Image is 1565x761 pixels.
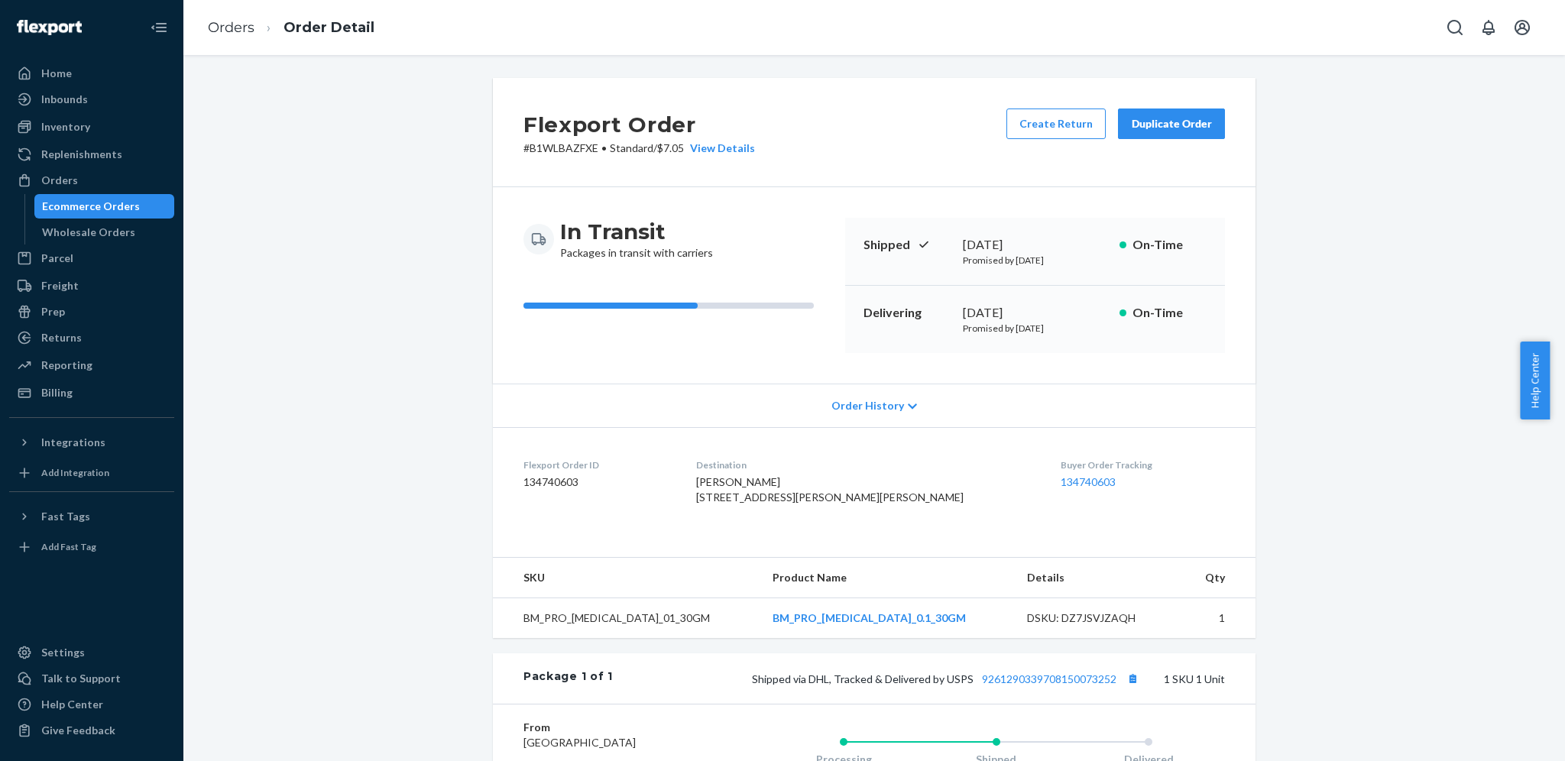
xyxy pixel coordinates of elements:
a: Ecommerce Orders [34,194,175,219]
div: Package 1 of 1 [523,669,613,688]
div: Home [41,66,72,81]
div: 1 SKU 1 Unit [613,669,1225,688]
a: Reporting [9,353,174,377]
th: Product Name [760,558,1015,598]
span: [GEOGRAPHIC_DATA] [523,736,636,749]
a: Orders [208,19,254,36]
h3: In Transit [560,218,713,245]
a: Inbounds [9,87,174,112]
button: Open Search Box [1440,12,1470,43]
a: Settings [9,640,174,665]
span: [PERSON_NAME] [STREET_ADDRESS][PERSON_NAME][PERSON_NAME] [696,475,964,504]
a: Talk to Support [9,666,174,691]
button: Open notifications [1473,12,1504,43]
a: 134740603 [1061,475,1116,488]
a: BM_PRO_[MEDICAL_DATA]_0.1_30GM [773,611,966,624]
div: Ecommerce Orders [42,199,140,214]
div: Parcel [41,251,73,266]
button: Give Feedback [9,718,174,743]
div: Fast Tags [41,509,90,524]
dt: From [523,720,706,735]
div: Talk to Support [41,671,121,686]
div: Inventory [41,119,90,134]
button: Duplicate Order [1118,108,1225,139]
button: Create Return [1006,108,1106,139]
a: Orders [9,168,174,193]
p: # B1WLBAZFXE / $7.05 [523,141,755,156]
a: 9261290339708150073252 [982,672,1116,685]
td: BM_PRO_[MEDICAL_DATA]_01_30GM [493,598,760,639]
div: Returns [41,330,82,345]
button: Close Navigation [144,12,174,43]
dt: Destination [696,458,1036,471]
a: Wholesale Orders [34,220,175,244]
a: Prep [9,300,174,324]
button: Fast Tags [9,504,174,529]
button: Integrations [9,430,174,455]
a: Inventory [9,115,174,139]
span: Shipped via DHL, Tracked & Delivered by USPS [752,672,1142,685]
button: Open account menu [1507,12,1537,43]
span: • [601,141,607,154]
div: DSKU: DZ7JSVJZAQH [1027,610,1171,626]
a: Freight [9,274,174,298]
a: Order Detail [284,19,374,36]
div: Inbounds [41,92,88,107]
div: Prep [41,304,65,319]
span: Standard [610,141,653,154]
div: Replenishments [41,147,122,162]
dt: Buyer Order Tracking [1061,458,1225,471]
div: Help Center [41,697,103,712]
a: Parcel [9,246,174,270]
p: On-Time [1132,304,1207,322]
button: View Details [684,141,755,156]
div: Wholesale Orders [42,225,135,240]
div: Add Fast Tag [41,540,96,553]
th: Details [1015,558,1183,598]
p: On-Time [1132,236,1207,254]
img: Flexport logo [17,20,82,35]
dt: Flexport Order ID [523,458,672,471]
p: Delivering [864,304,951,322]
a: Add Fast Tag [9,535,174,559]
div: Packages in transit with carriers [560,218,713,261]
div: Integrations [41,435,105,450]
button: Copy tracking number [1123,669,1142,688]
div: Give Feedback [41,723,115,738]
a: Help Center [9,692,174,717]
a: Billing [9,380,174,405]
div: [DATE] [963,236,1107,254]
div: Add Integration [41,466,109,479]
th: SKU [493,558,760,598]
h2: Flexport Order [523,108,755,141]
a: Replenishments [9,142,174,167]
div: Orders [41,173,78,188]
td: 1 [1182,598,1256,639]
p: Shipped [864,236,951,254]
div: Settings [41,645,85,660]
div: Reporting [41,358,92,373]
a: Home [9,61,174,86]
div: [DATE] [963,304,1107,322]
p: Promised by [DATE] [963,322,1107,335]
p: Promised by [DATE] [963,254,1107,267]
ol: breadcrumbs [196,5,387,50]
div: Billing [41,385,73,400]
div: Freight [41,278,79,293]
div: Duplicate Order [1131,116,1212,131]
th: Qty [1182,558,1256,598]
dd: 134740603 [523,474,672,490]
button: Help Center [1520,342,1550,419]
a: Returns [9,325,174,350]
a: Add Integration [9,461,174,485]
span: Order History [831,398,904,413]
